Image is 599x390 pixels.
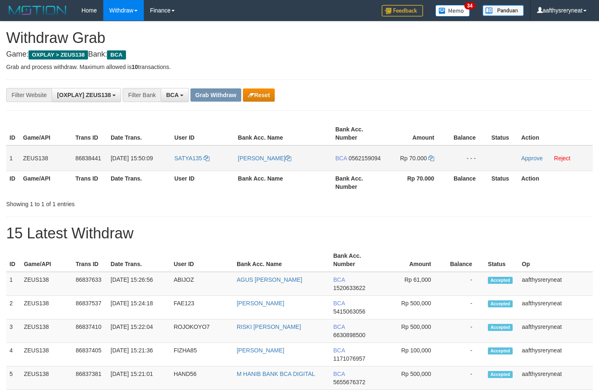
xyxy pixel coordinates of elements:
a: AGUS [PERSON_NAME] [237,276,302,283]
th: Trans ID [72,248,107,272]
td: ZEUS138 [21,296,73,319]
td: - - - [447,145,488,171]
td: Rp 500,000 [382,296,443,319]
td: 2 [6,296,21,319]
th: ID [6,122,20,145]
div: Showing 1 to 1 of 1 entries [6,197,243,208]
td: Rp 100,000 [382,343,443,366]
span: BCA [335,155,347,162]
th: Trans ID [72,171,107,194]
img: Button%20Memo.svg [435,5,470,17]
span: BCA [333,300,345,307]
button: BCA [161,88,189,102]
td: 86837405 [72,343,107,366]
a: Reject [554,155,570,162]
th: Trans ID [72,122,107,145]
th: ID [6,248,21,272]
td: aafthysreryneat [518,366,593,390]
a: [PERSON_NAME] [237,347,284,354]
span: Accepted [488,347,513,354]
td: 86837633 [72,272,107,296]
td: ZEUS138 [21,319,73,343]
th: Game/API [20,122,72,145]
th: Bank Acc. Number [332,122,385,145]
th: Amount [382,248,443,272]
span: BCA [333,276,345,283]
span: BCA [107,50,126,59]
span: Copy 5415063056 to clipboard [333,308,366,315]
th: Bank Acc. Number [332,171,385,194]
span: [OXPLAY] ZEUS138 [57,92,111,98]
span: SATYA135 [174,155,202,162]
td: Rp 61,000 [382,272,443,296]
span: Accepted [488,371,513,378]
th: Status [485,248,518,272]
td: [DATE] 15:22:04 [107,319,171,343]
td: ZEUS138 [20,145,72,171]
button: [OXPLAY] ZEUS138 [52,88,121,102]
a: [PERSON_NAME] [237,300,284,307]
span: BCA [166,92,178,98]
td: HAND56 [170,366,233,390]
th: Date Trans. [107,171,171,194]
a: SATYA135 [174,155,209,162]
th: Game/API [21,248,73,272]
span: Copy 6630898500 to clipboard [333,332,366,338]
td: - [444,343,485,366]
div: Filter Bank [123,88,161,102]
td: 86837537 [72,296,107,319]
th: Bank Acc. Number [330,248,382,272]
img: panduan.png [483,5,524,16]
span: Copy 5655676372 to clipboard [333,379,366,385]
td: - [444,366,485,390]
h1: Withdraw Grab [6,30,593,46]
h1: 15 Latest Withdraw [6,225,593,242]
td: ABIJOZ [170,272,233,296]
td: ZEUS138 [21,272,73,296]
button: Reset [243,88,275,102]
td: 86837381 [72,366,107,390]
span: 86838441 [75,155,101,162]
a: RISKI [PERSON_NAME] [237,323,301,330]
img: Feedback.jpg [382,5,423,17]
td: 5 [6,366,21,390]
td: - [444,296,485,319]
td: FIZHA85 [170,343,233,366]
td: ROJOKOYO7 [170,319,233,343]
span: [DATE] 15:50:09 [111,155,153,162]
td: [DATE] 15:24:18 [107,296,171,319]
a: M HANIB BANK BCA DIGITAL [237,371,315,377]
th: Bank Acc. Name [235,171,332,194]
th: Balance [444,248,485,272]
span: Copy 1171076957 to clipboard [333,355,366,362]
th: Op [518,248,593,272]
th: Action [518,122,593,145]
a: [PERSON_NAME] [238,155,291,162]
th: Rp 70.000 [384,171,447,194]
td: Rp 500,000 [382,319,443,343]
td: aafthysreryneat [518,343,593,366]
td: [DATE] 15:21:01 [107,366,171,390]
td: aafthysreryneat [518,319,593,343]
th: Date Trans. [107,122,171,145]
th: Balance [447,171,488,194]
td: [DATE] 15:26:56 [107,272,171,296]
span: Accepted [488,324,513,331]
td: ZEUS138 [21,366,73,390]
th: User ID [171,122,235,145]
td: - [444,319,485,343]
span: Accepted [488,277,513,284]
span: 34 [464,2,475,10]
td: 86837410 [72,319,107,343]
th: Status [488,122,518,145]
td: [DATE] 15:21:36 [107,343,171,366]
td: FAE123 [170,296,233,319]
td: - [444,272,485,296]
span: BCA [333,323,345,330]
th: Game/API [20,171,72,194]
td: aafthysreryneat [518,272,593,296]
td: ZEUS138 [21,343,73,366]
th: Balance [447,122,488,145]
th: User ID [170,248,233,272]
td: 1 [6,145,20,171]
